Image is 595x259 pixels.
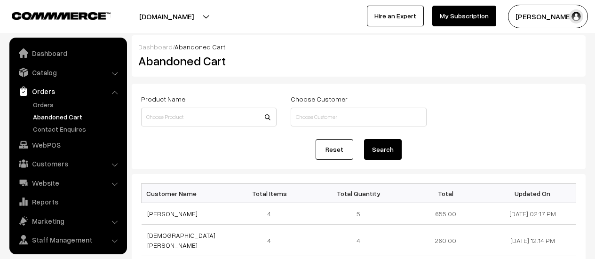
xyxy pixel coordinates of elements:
[291,108,426,126] input: Choose Customer
[12,136,124,153] a: WebPOS
[228,225,315,256] td: 4
[432,6,496,26] a: My Subscription
[106,5,227,28] button: [DOMAIN_NAME]
[315,203,402,225] td: 5
[12,9,94,21] a: COMMMERCE
[31,112,124,122] a: Abandoned Cart
[147,231,215,249] a: [DEMOGRAPHIC_DATA][PERSON_NAME]
[291,94,348,104] label: Choose Customer
[141,108,277,126] input: Choose Product
[402,184,489,203] th: Total
[12,45,124,62] a: Dashboard
[12,193,124,210] a: Reports
[12,64,124,81] a: Catalog
[175,43,225,51] span: Abandoned Cart
[489,184,576,203] th: Updated On
[12,174,124,191] a: Website
[31,124,124,134] a: Contact Enquires
[12,212,124,229] a: Marketing
[141,94,185,104] label: Product Name
[228,184,315,203] th: Total Items
[316,139,353,160] a: Reset
[315,184,402,203] th: Total Quantity
[138,43,173,51] a: Dashboard
[12,12,111,19] img: COMMMERCE
[147,210,198,218] a: [PERSON_NAME]
[489,225,576,256] td: [DATE] 12:14 PM
[508,5,588,28] button: [PERSON_NAME]
[138,54,276,68] h2: Abandoned Cart
[402,225,489,256] td: 260.00
[12,231,124,248] a: Staff Management
[31,100,124,110] a: Orders
[228,203,315,225] td: 4
[367,6,424,26] a: Hire an Expert
[142,184,229,203] th: Customer Name
[402,203,489,225] td: 655.00
[489,203,576,225] td: [DATE] 02:17 PM
[12,83,124,100] a: Orders
[364,139,402,160] button: Search
[12,155,124,172] a: Customers
[138,42,579,52] div: /
[315,225,402,256] td: 4
[569,9,583,24] img: user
